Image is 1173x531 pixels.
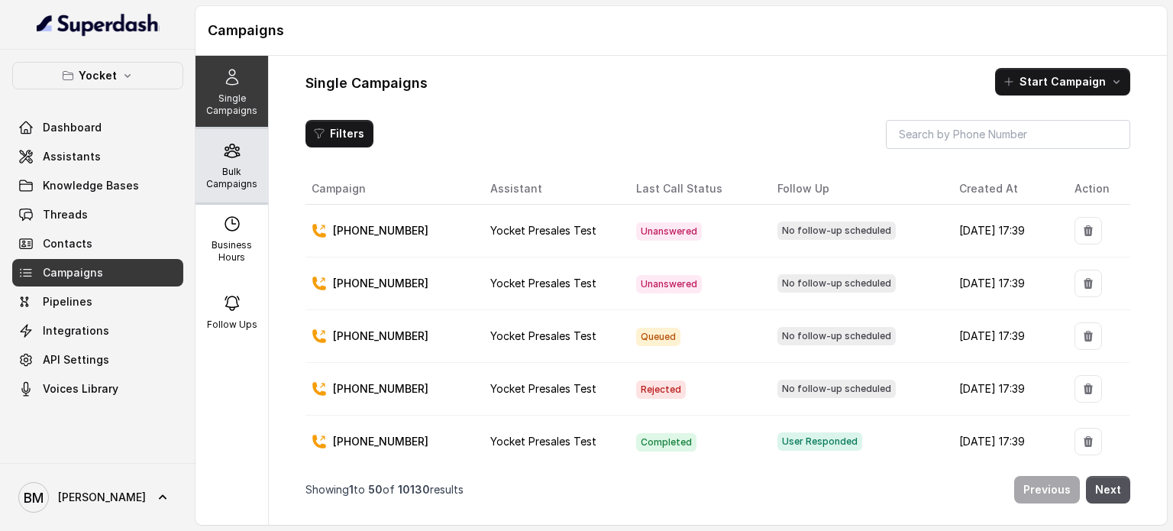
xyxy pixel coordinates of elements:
p: Business Hours [202,239,262,264]
a: Knowledge Bases [12,172,183,199]
button: Previous [1014,476,1080,503]
nav: Pagination [305,467,1130,513]
h1: Single Campaigns [305,71,428,96]
p: Yocket [79,66,117,85]
a: [PERSON_NAME] [12,476,183,519]
p: Follow Ups [207,319,257,331]
span: Assistants [43,149,101,164]
td: [DATE] 17:39 [947,363,1062,416]
span: Threads [43,207,88,222]
span: Voices Library [43,381,118,397]
a: Dashboard [12,114,183,141]
span: User Responded [777,432,862,451]
span: Unanswered [636,222,702,241]
a: Voices Library [12,375,183,403]
input: Search by Phone Number [886,120,1130,149]
span: 10130 [398,483,430,496]
button: Filters [305,120,373,147]
span: No follow-up scheduled [777,274,896,293]
p: [PHONE_NUMBER] [333,381,428,397]
td: [DATE] 17:39 [947,257,1062,310]
span: 50 [368,483,383,496]
p: [PHONE_NUMBER] [333,434,428,449]
th: Created At [947,173,1062,205]
text: BM [24,490,44,506]
span: Contacts [43,236,92,251]
span: Yocket Presales Test [490,435,596,448]
span: Dashboard [43,120,102,135]
span: API Settings [43,352,109,367]
span: Unanswered [636,275,702,293]
a: Contacts [12,230,183,257]
img: light.svg [37,12,160,37]
span: Yocket Presales Test [490,329,596,342]
th: Campaign [305,173,478,205]
span: Yocket Presales Test [490,277,596,290]
td: [DATE] 17:39 [947,310,1062,363]
span: No follow-up scheduled [777,327,896,345]
p: [PHONE_NUMBER] [333,276,428,291]
th: Last Call Status [624,173,765,205]
th: Follow Up [765,173,947,205]
span: Integrations [43,323,109,338]
h1: Campaigns [208,18,1155,43]
p: [PHONE_NUMBER] [333,223,428,238]
a: Threads [12,201,183,228]
p: Single Campaigns [202,92,262,117]
th: Assistant [478,173,624,205]
span: Pipelines [43,294,92,309]
a: Assistants [12,143,183,170]
span: Queued [636,328,680,346]
span: Campaigns [43,265,103,280]
td: [DATE] 17:39 [947,205,1062,257]
button: Yocket [12,62,183,89]
span: [PERSON_NAME] [58,490,146,505]
p: Bulk Campaigns [202,166,262,190]
button: Start Campaign [995,68,1130,96]
span: Knowledge Bases [43,178,139,193]
p: [PHONE_NUMBER] [333,329,428,344]
th: Action [1062,173,1130,205]
span: Completed [636,433,696,452]
span: Yocket Presales Test [490,382,596,395]
td: [DATE] 17:39 [947,416,1062,468]
a: Pipelines [12,288,183,316]
span: Rejected [636,380,686,399]
button: Next [1086,476,1130,503]
p: Showing to of results [305,482,464,497]
span: 1 [349,483,354,496]
span: Yocket Presales Test [490,224,596,237]
a: Integrations [12,317,183,345]
span: No follow-up scheduled [777,380,896,398]
a: API Settings [12,346,183,374]
span: No follow-up scheduled [777,222,896,240]
a: Campaigns [12,259,183,287]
